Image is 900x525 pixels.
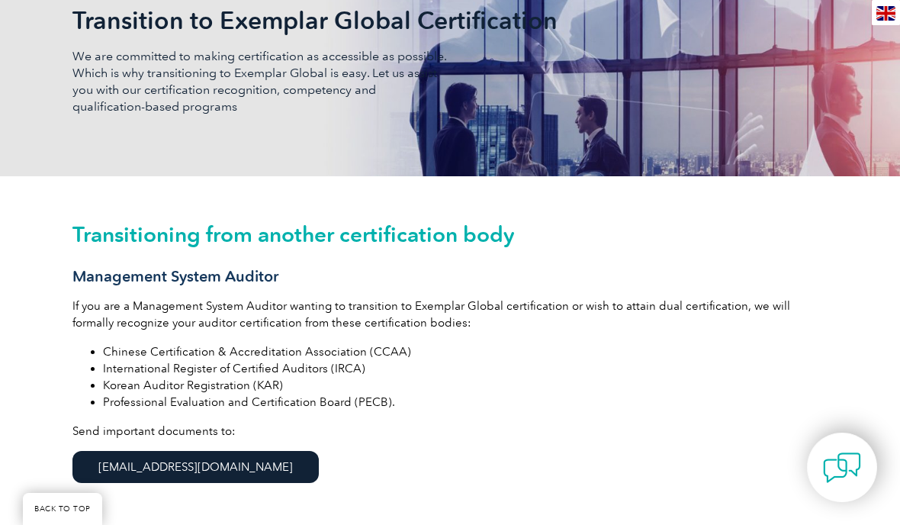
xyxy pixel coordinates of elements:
a: [EMAIL_ADDRESS][DOMAIN_NAME] [72,451,319,483]
p: We are committed to making certification as accessible as possible. Which is why transitioning to... [72,48,450,115]
h2: Transition to Exemplar Global Certification [72,8,601,33]
li: Korean Auditor Registration (KAR) [103,377,828,394]
p: Send important documents to: [72,423,828,498]
li: Professional Evaluation and Certification Board (PECB). [103,394,828,411]
li: International Register of Certified Auditors (IRCA) [103,360,828,377]
h3: Management System Auditor [72,267,828,286]
a: BACK TO TOP [23,493,102,525]
h2: Transitioning from another certification body [72,222,828,246]
img: en [876,6,895,21]
p: If you are a Management System Auditor wanting to transition to Exemplar Global certification or ... [72,298,828,331]
li: Chinese Certification & Accreditation Association (CCAA) [103,343,828,360]
img: contact-chat.png [823,449,861,487]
